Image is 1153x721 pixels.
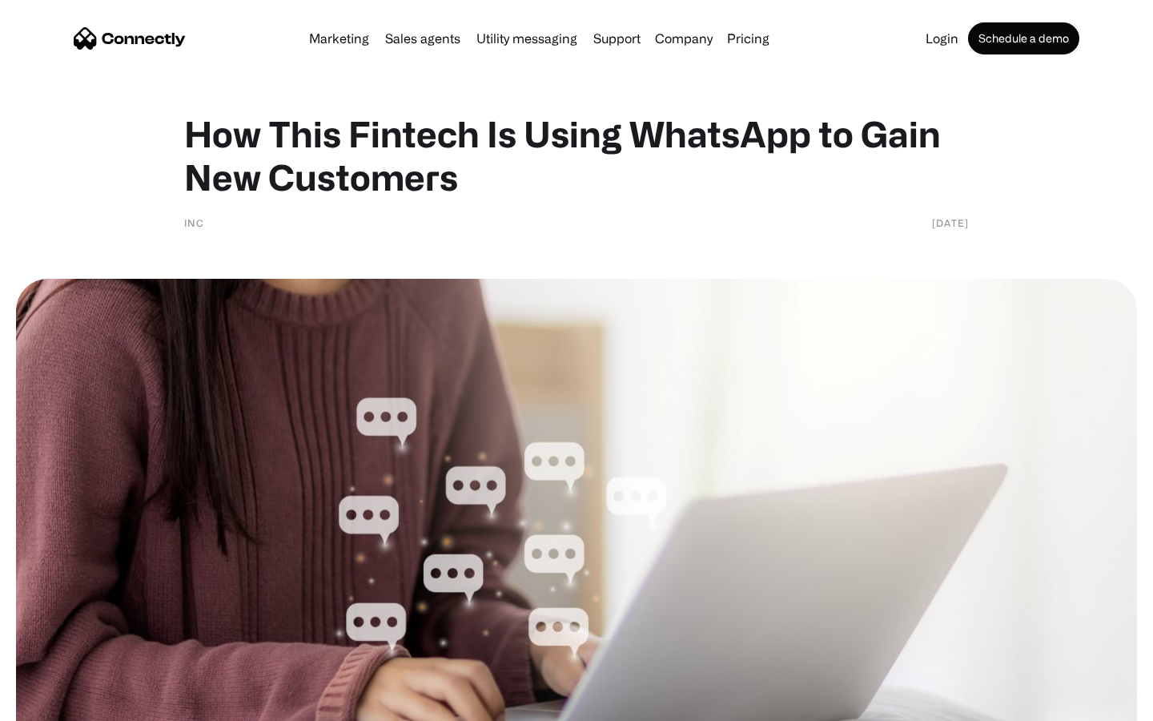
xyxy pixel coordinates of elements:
[184,215,204,231] div: INC
[470,32,584,45] a: Utility messaging
[16,693,96,715] aside: Language selected: English
[587,32,647,45] a: Support
[379,32,467,45] a: Sales agents
[919,32,965,45] a: Login
[650,27,717,50] div: Company
[932,215,969,231] div: [DATE]
[721,32,776,45] a: Pricing
[32,693,96,715] ul: Language list
[303,32,376,45] a: Marketing
[968,22,1079,54] a: Schedule a demo
[184,112,969,199] h1: How This Fintech Is Using WhatsApp to Gain New Customers
[74,26,186,50] a: home
[655,27,713,50] div: Company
